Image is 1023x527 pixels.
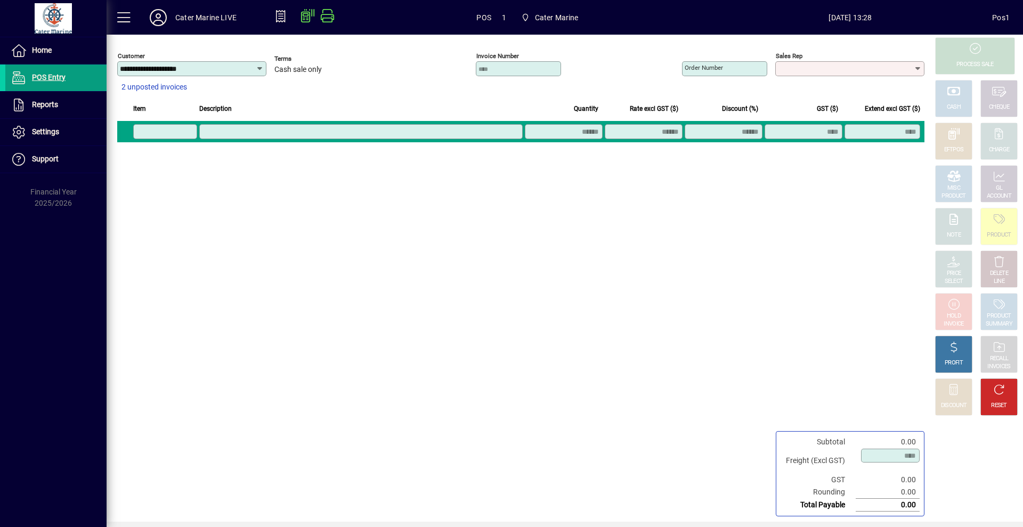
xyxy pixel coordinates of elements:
button: Profile [141,8,175,27]
div: CHEQUE [989,103,1009,111]
td: Freight (Excl GST) [781,448,856,474]
div: EFTPOS [944,146,964,154]
div: PRODUCT [941,192,965,200]
span: Discount (%) [722,103,758,115]
a: Settings [5,119,107,145]
div: INVOICES [987,363,1010,371]
td: GST [781,474,856,486]
div: INVOICE [944,320,963,328]
td: Subtotal [781,436,856,448]
span: Cash sale only [274,66,322,74]
div: Pos1 [992,9,1010,26]
div: HOLD [947,312,961,320]
mat-label: Customer [118,52,145,60]
div: PRODUCT [987,312,1011,320]
div: PRICE [947,270,961,278]
span: POS Entry [32,73,66,82]
span: Cater Marine [517,8,583,27]
span: 1 [502,9,506,26]
div: RESET [991,402,1007,410]
td: 0.00 [856,486,920,499]
span: 2 unposted invoices [121,82,187,93]
mat-label: Order number [685,64,723,71]
button: 2 unposted invoices [117,78,191,97]
td: 0.00 [856,436,920,448]
span: Settings [32,127,59,136]
mat-label: Invoice number [476,52,519,60]
span: Reports [32,100,58,109]
div: NOTE [947,231,961,239]
span: GST ($) [817,103,838,115]
span: POS [476,9,491,26]
td: Rounding [781,486,856,499]
div: ACCOUNT [987,192,1011,200]
a: Home [5,37,107,64]
div: SUMMARY [986,320,1012,328]
span: Quantity [574,103,598,115]
span: Home [32,46,52,54]
div: LINE [994,278,1004,286]
mat-label: Sales rep [776,52,802,60]
span: Extend excl GST ($) [865,103,920,115]
div: DELETE [990,270,1008,278]
div: PROCESS SALE [956,61,994,69]
div: MISC [947,184,960,192]
div: GL [996,184,1003,192]
div: CHARGE [989,146,1010,154]
span: Terms [274,55,338,62]
span: Item [133,103,146,115]
span: Support [32,155,59,163]
span: Cater Marine [535,9,579,26]
div: PROFIT [945,359,963,367]
td: 0.00 [856,499,920,512]
span: Description [199,103,232,115]
div: SELECT [945,278,963,286]
div: CASH [947,103,961,111]
span: Rate excl GST ($) [630,103,678,115]
div: Cater Marine LIVE [175,9,237,26]
td: Total Payable [781,499,856,512]
div: DISCOUNT [941,402,967,410]
td: 0.00 [856,474,920,486]
a: Reports [5,92,107,118]
div: PRODUCT [987,231,1011,239]
span: [DATE] 13:28 [709,9,993,26]
div: RECALL [990,355,1009,363]
a: Support [5,146,107,173]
